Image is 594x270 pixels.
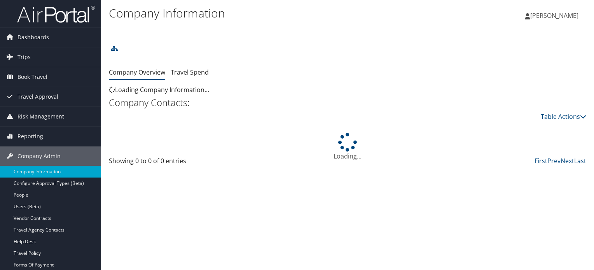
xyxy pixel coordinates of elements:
[541,112,586,121] a: Table Actions
[109,156,220,169] div: Showing 0 to 0 of 0 entries
[109,133,586,161] div: Loading...
[535,157,547,165] a: First
[561,157,574,165] a: Next
[17,127,43,146] span: Reporting
[525,4,586,27] a: [PERSON_NAME]
[171,68,209,77] a: Travel Spend
[17,5,95,23] img: airportal-logo.png
[17,47,31,67] span: Trips
[17,67,47,87] span: Book Travel
[530,11,578,20] span: [PERSON_NAME]
[17,28,49,47] span: Dashboards
[109,96,586,109] h2: Company Contacts:
[109,68,165,77] a: Company Overview
[109,5,427,21] h1: Company Information
[109,85,209,94] span: Loading Company Information...
[17,87,58,106] span: Travel Approval
[17,146,61,166] span: Company Admin
[574,157,586,165] a: Last
[547,157,561,165] a: Prev
[17,107,64,126] span: Risk Management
